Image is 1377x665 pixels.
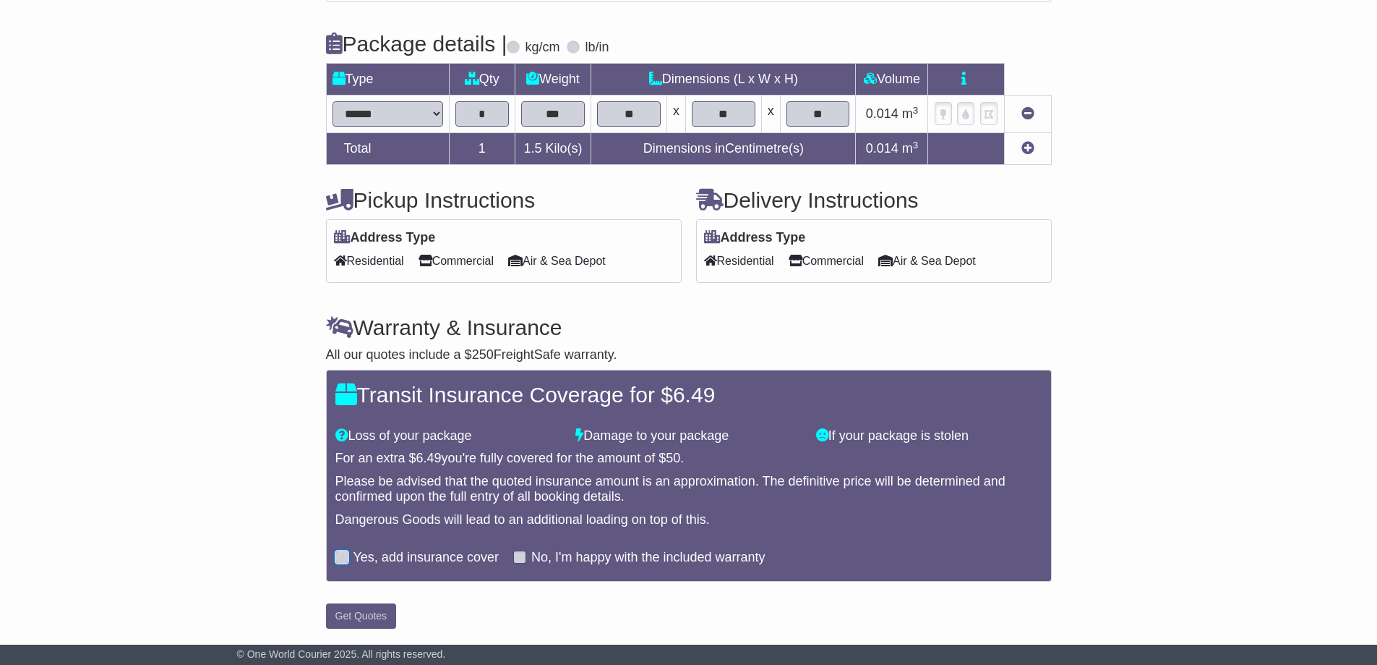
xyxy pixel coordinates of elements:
div: For an extra $ you're fully covered for the amount of $ . [335,451,1042,467]
div: Dangerous Goods will lead to an additional loading on top of this. [335,512,1042,528]
span: 50 [666,451,680,465]
span: Commercial [419,250,494,272]
td: Volume [856,64,928,96]
span: 0.014 [866,141,898,156]
label: No, I'm happy with the included warranty [531,550,765,566]
div: If your package is stolen [809,428,1050,444]
span: Air & Sea Depot [878,250,976,272]
td: Total [326,133,449,165]
td: x [667,96,686,133]
h4: Package details | [326,32,507,56]
span: © One World Courier 2025. All rights reserved. [237,648,446,660]
h4: Delivery Instructions [696,188,1052,212]
span: Air & Sea Depot [508,250,606,272]
sup: 3 [913,105,919,116]
span: 6.49 [673,383,715,407]
label: lb/in [585,40,609,56]
td: x [761,96,780,133]
td: Weight [515,64,591,96]
label: Address Type [704,230,806,246]
div: Damage to your package [568,428,809,444]
span: 1.5 [523,141,541,156]
label: Yes, add insurance cover [353,550,499,566]
h4: Pickup Instructions [326,188,682,212]
a: Add new item [1021,141,1034,156]
sup: 3 [913,140,919,151]
span: 250 [472,347,494,362]
a: Remove this item [1021,106,1034,121]
span: Residential [334,250,404,272]
div: Please be advised that the quoted insurance amount is an approximation. The definitive price will... [335,474,1042,505]
label: Address Type [334,230,436,246]
button: Get Quotes [326,603,397,629]
td: 1 [449,133,515,165]
span: 6.49 [416,451,442,465]
label: kg/cm [525,40,559,56]
span: m [902,141,919,156]
h4: Transit Insurance Coverage for $ [335,383,1042,407]
td: Kilo(s) [515,133,591,165]
span: Commercial [789,250,864,272]
span: 0.014 [866,106,898,121]
span: m [902,106,919,121]
td: Qty [449,64,515,96]
td: Dimensions (L x W x H) [591,64,856,96]
td: Dimensions in Centimetre(s) [591,133,856,165]
div: All our quotes include a $ FreightSafe warranty. [326,347,1052,363]
div: Loss of your package [328,428,569,444]
span: Residential [704,250,774,272]
h4: Warranty & Insurance [326,315,1052,339]
td: Type [326,64,449,96]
